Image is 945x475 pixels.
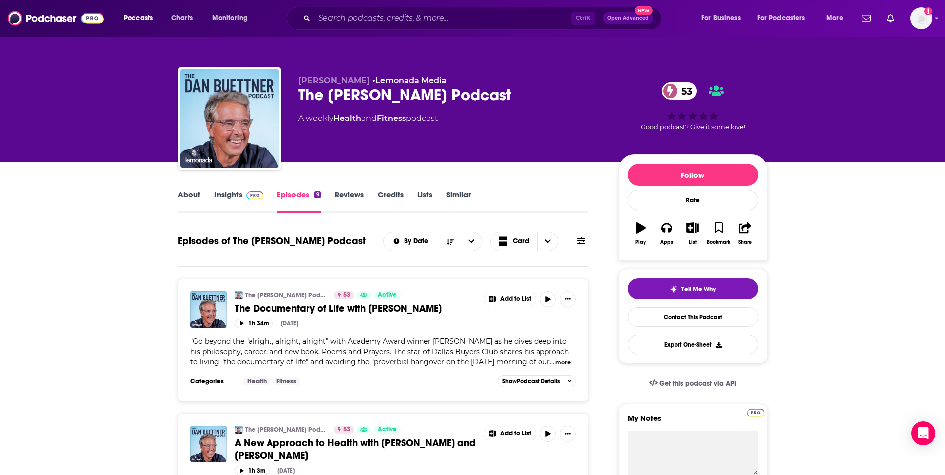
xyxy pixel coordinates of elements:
[190,426,227,462] img: A New Approach to Health with Jeffrey Katzenberg and Chris Wharton
[235,291,243,299] img: The Dan Buettner Podcast
[378,290,397,300] span: Active
[490,232,559,251] button: Choose View
[858,10,875,27] a: Show notifications dropdown
[484,426,536,442] button: Show More Button
[440,232,461,251] button: Sort Direction
[660,239,673,245] div: Apps
[911,421,935,445] div: Open Intercom Messenger
[334,426,354,434] a: 53
[701,11,741,25] span: For Business
[883,10,898,27] a: Show notifications dropdown
[484,291,536,307] button: Show More Button
[117,10,166,26] button: open menu
[910,7,932,29] button: Show profile menu
[628,278,758,299] button: tell me why sparkleTell Me Why
[628,307,758,327] a: Contact This Podcast
[178,235,366,247] h1: Episodes of The [PERSON_NAME] Podcast
[190,377,235,385] h3: Categories
[628,216,654,251] button: Play
[378,190,404,213] a: Credits
[706,216,732,251] button: Bookmark
[910,7,932,29] span: Logged in as xan.giglio
[214,190,264,213] a: InsightsPodchaser Pro
[343,290,350,300] span: 53
[235,302,477,315] a: The Documentary of Life with [PERSON_NAME]
[296,7,671,30] div: Search podcasts, credits, & more...
[235,466,270,475] button: 1h 3m
[314,191,320,198] div: 9
[246,191,264,199] img: Podchaser Pro
[681,285,716,293] span: Tell Me Why
[190,337,569,366] span: "
[212,11,248,25] span: Monitoring
[165,10,199,26] a: Charts
[243,377,270,385] a: Health
[689,239,697,245] div: List
[560,426,576,442] button: Show More Button
[383,232,482,251] h2: Choose List sort
[641,123,745,131] span: Good podcast? Give it some love!
[571,12,595,25] span: Ctrl K
[384,238,440,245] button: open menu
[555,358,571,367] button: more
[235,426,243,434] img: The Dan Buettner Podcast
[245,426,327,434] a: The [PERSON_NAME] Podcast
[751,10,819,26] button: open menu
[659,379,736,388] span: Get this podcast via API
[500,295,531,303] span: Add to List
[757,11,805,25] span: For Podcasters
[679,216,705,251] button: List
[641,371,745,396] a: Get this podcast via API
[417,190,432,213] a: Lists
[235,302,442,315] span: The Documentary of Life with [PERSON_NAME]
[670,285,677,293] img: tell me why sparkle
[550,357,554,366] span: ...
[628,413,758,431] label: My Notes
[298,113,438,124] div: A weekly podcast
[205,10,261,26] button: open menu
[298,76,370,85] span: [PERSON_NAME]
[314,10,571,26] input: Search podcasts, credits, & more...
[498,375,576,387] button: ShowPodcast Details
[628,335,758,354] button: Export One-Sheet
[272,377,300,385] a: Fitness
[732,216,758,251] button: Share
[374,426,401,434] a: Active
[281,320,298,327] div: [DATE]
[277,467,295,474] div: [DATE]
[500,430,531,437] span: Add to List
[190,337,569,366] span: Go beyond the "alright, alright, alright" with Academy Award winner [PERSON_NAME] as he dives dee...
[603,12,653,24] button: Open AdvancedNew
[361,114,377,123] span: and
[747,409,764,417] img: Podchaser Pro
[8,9,104,28] img: Podchaser - Follow, Share and Rate Podcasts
[334,291,354,299] a: 53
[375,76,447,85] a: Lemonada Media
[180,69,279,168] img: The Dan Buettner Podcast
[372,76,447,85] span: •
[277,190,320,213] a: Episodes9
[235,437,477,462] a: A New Approach to Health with [PERSON_NAME] and [PERSON_NAME]
[502,378,560,385] span: Show Podcast Details
[190,291,227,328] img: The Documentary of Life with Matthew McConaughey
[662,82,697,100] a: 53
[607,16,649,21] span: Open Advanced
[245,291,327,299] a: The [PERSON_NAME] Podcast
[461,232,482,251] button: open menu
[628,164,758,186] button: Follow
[747,407,764,417] a: Pro website
[635,239,646,245] div: Play
[618,76,768,137] div: 53Good podcast? Give it some love!
[335,190,364,213] a: Reviews
[235,437,476,462] span: A New Approach to Health with [PERSON_NAME] and [PERSON_NAME]
[826,11,843,25] span: More
[377,114,406,123] a: Fitness
[446,190,471,213] a: Similar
